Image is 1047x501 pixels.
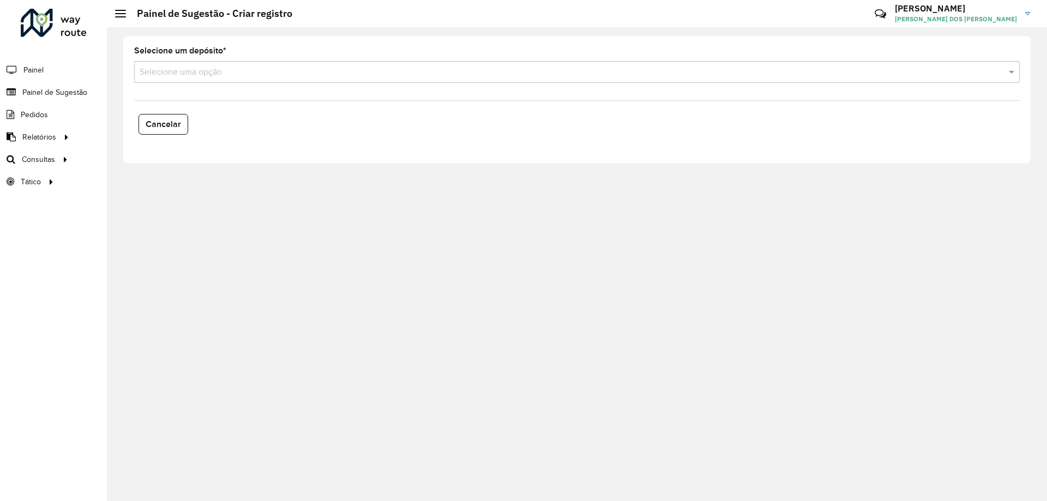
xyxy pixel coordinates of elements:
span: Pedidos [21,109,48,120]
h3: [PERSON_NAME] [895,3,1017,14]
span: Relatórios [22,131,56,143]
span: Painel de Sugestão [22,87,87,98]
span: Consultas [22,154,55,165]
a: Contato Rápido [869,2,892,26]
span: Cancelar [146,119,181,129]
h2: Painel de Sugestão - Criar registro [126,8,292,20]
label: Selecione um depósito [134,44,226,57]
span: [PERSON_NAME] DOS [PERSON_NAME] [895,14,1017,24]
span: Painel [23,64,44,76]
span: Tático [21,176,41,188]
button: Cancelar [139,114,188,135]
